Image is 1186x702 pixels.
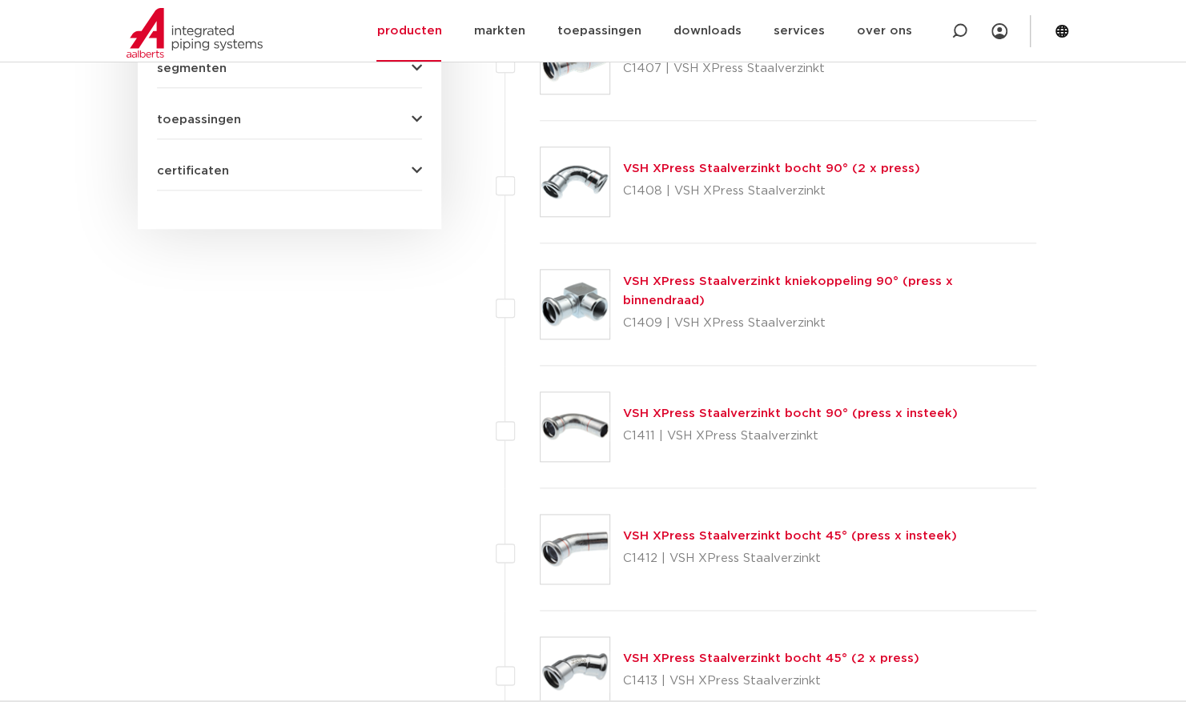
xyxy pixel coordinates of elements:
[541,515,609,584] img: Thumbnail for VSH XPress Staalverzinkt bocht 45° (press x insteek)
[623,162,920,174] a: VSH XPress Staalverzinkt bocht 90° (2 x press)
[623,179,920,204] p: C1408 | VSH XPress Staalverzinkt
[541,147,609,216] img: Thumbnail for VSH XPress Staalverzinkt bocht 90° (2 x press)
[157,62,227,74] span: segmenten
[541,392,609,461] img: Thumbnail for VSH XPress Staalverzinkt bocht 90° (press x insteek)
[623,668,919,694] p: C1413 | VSH XPress Staalverzinkt
[623,275,953,307] a: VSH XPress Staalverzinkt kniekoppeling 90° (press x binnendraad)
[541,270,609,339] img: Thumbnail for VSH XPress Staalverzinkt kniekoppeling 90° (press x binnendraad)
[623,652,919,664] a: VSH XPress Staalverzinkt bocht 45° (2 x press)
[623,530,957,542] a: VSH XPress Staalverzinkt bocht 45° (press x insteek)
[623,407,958,419] a: VSH XPress Staalverzinkt bocht 90° (press x insteek)
[623,311,1037,336] p: C1409 | VSH XPress Staalverzinkt
[623,56,943,82] p: C1407 | VSH XPress Staalverzinkt
[623,423,958,449] p: C1411 | VSH XPress Staalverzinkt
[157,114,241,126] span: toepassingen
[157,62,422,74] button: segmenten
[157,114,422,126] button: toepassingen
[157,165,229,177] span: certificaten
[157,165,422,177] button: certificaten
[623,546,957,572] p: C1412 | VSH XPress Staalverzinkt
